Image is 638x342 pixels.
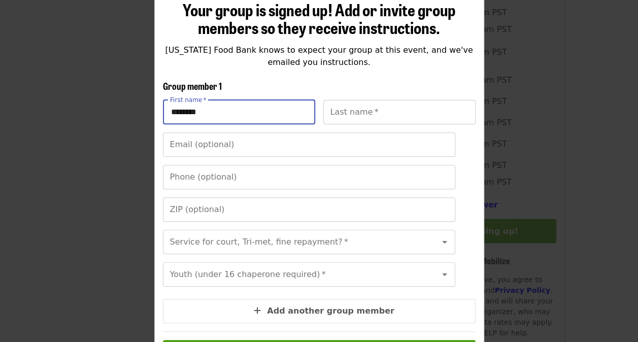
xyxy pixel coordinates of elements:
[170,97,207,103] label: First name
[163,299,476,323] button: Add another group member
[438,267,452,282] button: Open
[163,79,222,92] span: Group member 1
[254,306,261,316] i: plus icon
[323,100,476,124] input: Last name
[163,132,455,157] input: Email (optional)
[165,45,473,67] span: [US_STATE] Food Bank knows to expect your group at this event, and we've emailed you instructions.
[267,306,394,316] span: Add another group member
[163,165,455,189] input: Phone (optional)
[163,197,455,222] input: ZIP (optional)
[163,100,315,124] input: First name
[438,235,452,249] button: Open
